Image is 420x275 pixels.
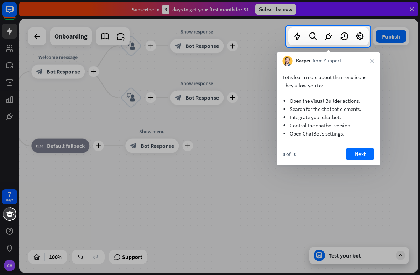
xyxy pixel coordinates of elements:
[290,105,367,113] li: Search for the chatbot elements.
[290,113,367,121] li: Integrate your chatbot.
[290,129,367,138] li: Open ChatBot’s settings.
[346,148,374,160] button: Next
[370,59,374,63] i: close
[283,73,374,90] p: Let’s learn more about the menu icons. They allow you to:
[296,57,311,65] span: Kacper
[283,151,296,157] div: 8 of 10
[290,121,367,129] li: Control the chatbot version.
[313,57,341,65] span: from Support
[290,97,367,105] li: Open the Visual Builder actions.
